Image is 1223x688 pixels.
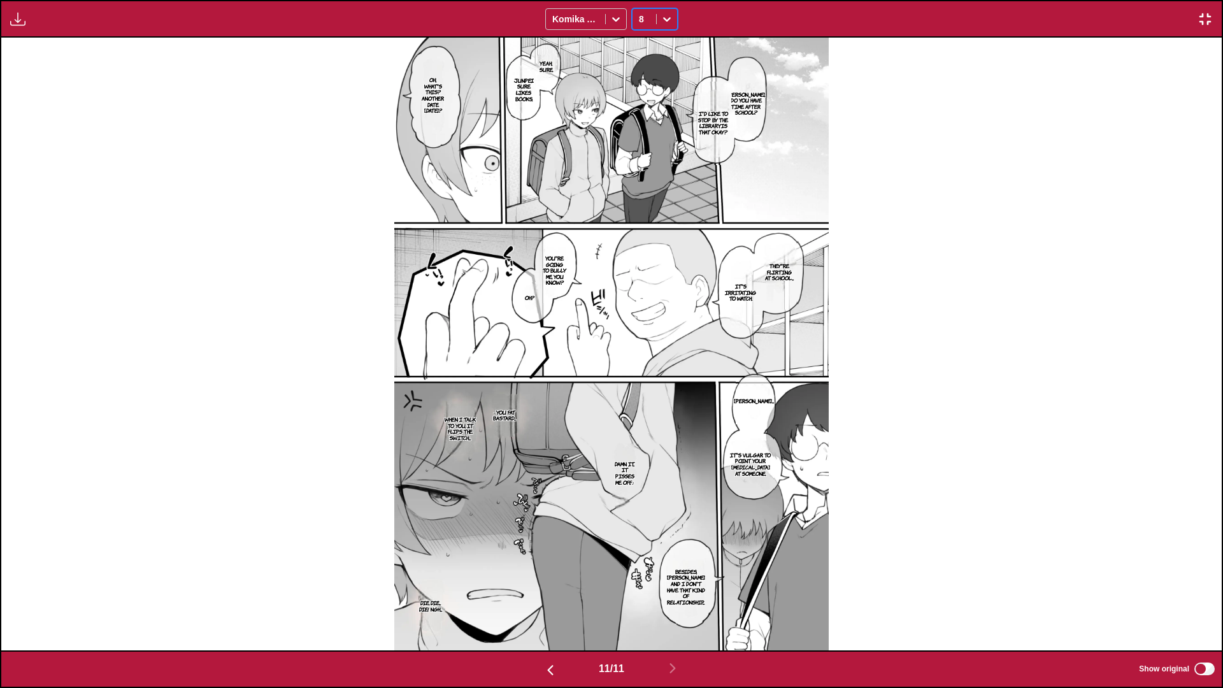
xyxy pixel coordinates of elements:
img: Next page [665,661,680,676]
p: Oh, what's this? Another date [DATE]? [419,75,447,117]
p: Junpei sure likes books. [511,75,537,104]
img: Download translated images [10,11,25,27]
p: Die, die... DIE! Ngh... [417,598,445,615]
p: Damn it... It pisses me off. ♪ [612,459,638,488]
span: 11 / 11 [599,663,624,675]
p: [PERSON_NAME], do you have time after school? [724,89,768,118]
p: [PERSON_NAME]... [731,396,776,407]
p: - You fat bastard... [489,407,520,424]
p: It's irritating to watch. [722,281,759,305]
p: Oh? [522,292,537,304]
input: Show original [1194,663,1215,675]
span: Show original [1139,664,1189,673]
p: You're going to bully me, you know? [540,253,569,289]
p: Yeah, sure. [534,58,559,75]
p: They're flirting at school... [761,261,797,284]
p: When I talk to you, it flips the switch... [442,414,479,443]
img: Manga Panel [394,38,828,650]
img: Previous page [543,663,558,678]
p: I'd like to stop by the library. Is that okay? [695,108,731,138]
p: Besides, [PERSON_NAME] and I don't have that kind of relationship... [662,566,710,608]
p: It's vulgar to point your [MEDICAL_DATA] at someone. [727,450,775,479]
